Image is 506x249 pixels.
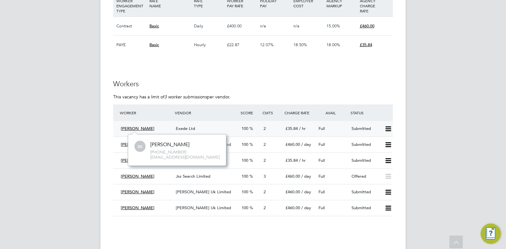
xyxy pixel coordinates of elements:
[121,205,154,210] span: [PERSON_NAME]
[173,107,239,118] div: Vendor
[263,189,266,195] span: 2
[301,174,311,179] span: / day
[239,107,261,118] div: Score
[349,139,382,150] div: Submitted
[176,205,231,210] span: [PERSON_NAME] Uk Limited
[285,205,300,210] span: £460.00
[164,94,207,100] em: 3 worker submissions
[263,174,266,179] span: 3
[150,141,189,148] div: [PERSON_NAME]
[263,158,266,163] span: 2
[115,17,148,35] div: Contract
[115,36,148,54] div: PAYE
[134,141,146,152] span: BK
[225,36,258,54] div: £22.87
[326,23,340,29] span: 15.00%
[242,189,248,195] span: 100
[285,189,300,195] span: £460.00
[225,17,258,35] div: £400.00
[260,23,266,29] span: n/a
[285,126,298,131] span: £35.84
[149,23,159,29] span: Basic
[349,124,382,134] div: Submitted
[118,107,173,118] div: Worker
[149,42,159,47] span: Basic
[263,142,266,147] span: 2
[299,158,306,163] span: / hr
[121,158,189,163] span: [PERSON_NAME] [PERSON_NAME]
[242,126,248,131] span: 100
[301,205,311,210] span: / day
[150,155,220,160] span: [EMAIL_ADDRESS][DOMAIN_NAME]
[260,42,274,47] span: 12.07%
[360,23,374,29] span: £460.00
[261,107,283,118] div: Cmts
[318,126,325,131] span: Full
[192,36,225,54] div: Hourly
[176,189,231,195] span: [PERSON_NAME] Uk Limited
[349,171,382,182] div: Offered
[349,107,393,118] div: Status
[318,205,325,210] span: Full
[285,174,300,179] span: £460.00
[301,189,311,195] span: / day
[285,142,300,147] span: £460.00
[242,174,248,179] span: 100
[176,174,210,179] span: Jss Search Limited
[481,224,501,244] button: Engage Resource Center
[293,23,299,29] span: n/a
[301,142,311,147] span: / day
[283,107,316,118] div: Charge Rate
[263,205,266,210] span: 2
[316,107,349,118] div: Avail
[150,150,220,155] span: [PHONE_NUMBER]
[318,189,325,195] span: Full
[121,174,154,179] span: [PERSON_NAME]
[318,174,325,179] span: Full
[263,126,266,131] span: 2
[242,205,248,210] span: 100
[121,189,154,195] span: [PERSON_NAME]
[242,142,248,147] span: 100
[349,155,382,166] div: Submitted
[113,94,393,100] p: This vacancy has a limit of per vendor.
[121,142,154,147] span: [PERSON_NAME]
[176,126,195,131] span: Exede Ltd
[113,80,393,89] h3: Workers
[326,42,340,47] span: 18.00%
[360,42,372,47] span: £35.84
[192,17,225,35] div: Daily
[285,158,298,163] span: £35.84
[349,187,382,197] div: Submitted
[318,142,325,147] span: Full
[293,42,307,47] span: 18.50%
[242,158,248,163] span: 100
[299,126,306,131] span: / hr
[318,158,325,163] span: Full
[121,126,154,131] span: [PERSON_NAME]
[349,203,382,213] div: Submitted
